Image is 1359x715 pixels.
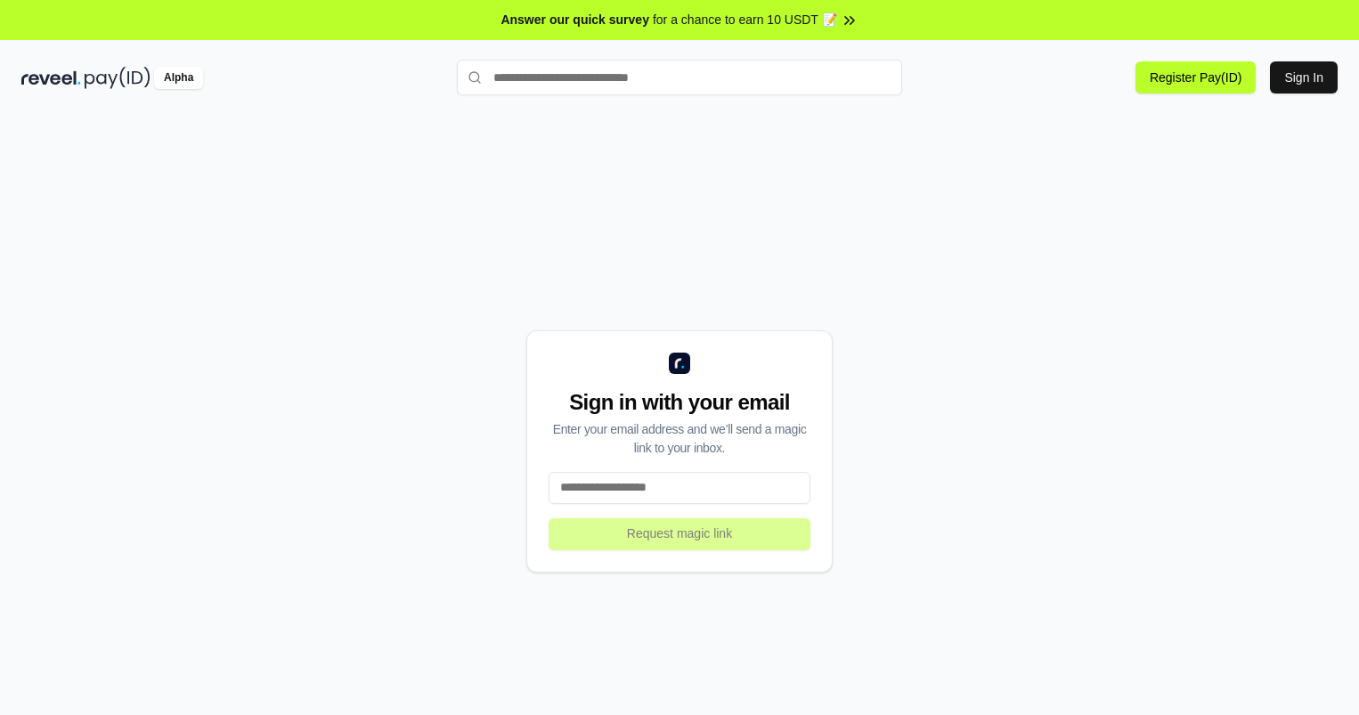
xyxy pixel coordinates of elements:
span: for a chance to earn 10 USDT 📝 [653,11,837,29]
div: Alpha [154,67,203,89]
img: reveel_dark [21,67,81,89]
img: pay_id [85,67,151,89]
button: Sign In [1270,61,1338,93]
button: Register Pay(ID) [1135,61,1256,93]
div: Enter your email address and we’ll send a magic link to your inbox. [549,420,810,458]
img: logo_small [669,353,690,374]
div: Sign in with your email [549,388,810,417]
span: Answer our quick survey [500,11,649,29]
